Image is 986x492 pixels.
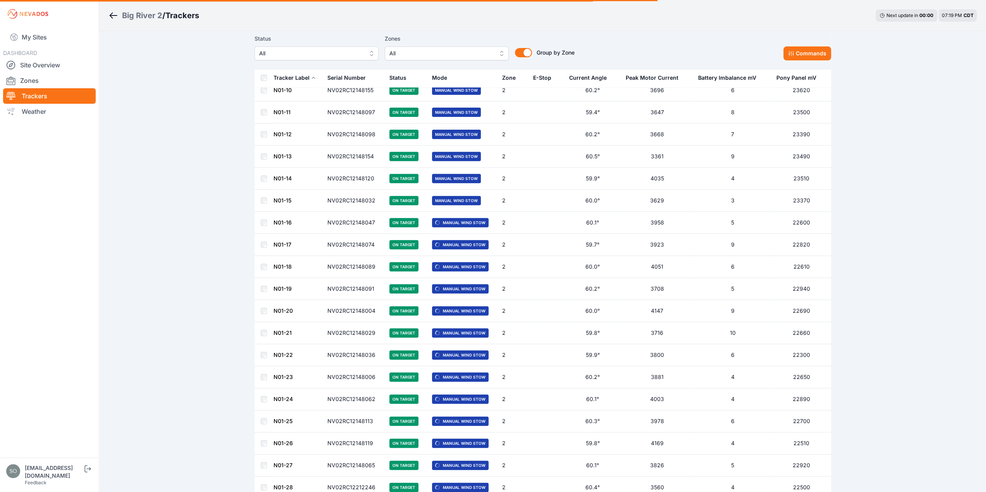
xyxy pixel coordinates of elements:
[274,69,316,87] button: Tracker Label
[621,123,693,146] td: 3668
[162,10,165,21] span: /
[772,410,831,432] td: 22700
[772,432,831,454] td: 22510
[621,344,693,366] td: 3800
[432,439,489,448] span: Manual Wind Stow
[323,123,385,146] td: NV02RC12148098
[122,10,162,21] a: Big River 2
[323,366,385,388] td: NV02RC12148006
[497,410,528,432] td: 2
[389,174,418,183] span: On Target
[564,410,621,432] td: 60.3°
[497,190,528,212] td: 2
[497,432,528,454] td: 2
[942,12,962,18] span: 07:19 PM
[621,79,693,101] td: 3696
[783,46,831,60] button: Commands
[108,5,199,26] nav: Breadcrumb
[772,388,831,410] td: 22890
[274,307,293,314] a: N01-20
[497,278,528,300] td: 2
[323,454,385,477] td: NV02RC12148065
[537,49,575,56] span: Group by Zone
[432,417,489,426] span: Manual Wind Stow
[698,74,756,82] div: Battery Imbalance mV
[964,12,974,18] span: CDT
[3,57,96,73] a: Site Overview
[693,234,772,256] td: 9
[497,454,528,477] td: 2
[389,86,418,95] span: On Target
[772,278,831,300] td: 22940
[564,454,621,477] td: 60.1°
[274,396,293,402] a: N01-24
[625,74,678,82] div: Peak Motor Current
[165,10,199,21] h3: Trackers
[693,256,772,278] td: 6
[621,256,693,278] td: 4051
[432,394,489,404] span: Manual Wind Stow
[772,234,831,256] td: 22820
[323,432,385,454] td: NV02RC12148119
[621,454,693,477] td: 3826
[621,146,693,168] td: 3361
[698,69,762,87] button: Battery Imbalance mV
[693,212,772,234] td: 5
[389,394,418,404] span: On Target
[533,69,558,87] button: E-Stop
[497,300,528,322] td: 2
[432,74,447,82] div: Mode
[564,366,621,388] td: 60.2°
[693,366,772,388] td: 4
[569,74,607,82] div: Current Angle
[693,168,772,190] td: 4
[389,74,406,82] div: Status
[389,218,418,227] span: On Target
[389,350,418,360] span: On Target
[323,190,385,212] td: NV02RC12148032
[621,366,693,388] td: 3881
[432,350,489,360] span: Manual Wind Stow
[497,256,528,278] td: 2
[274,329,292,336] a: N01-21
[274,87,292,93] a: N01-10
[389,262,418,271] span: On Target
[3,73,96,88] a: Zones
[693,388,772,410] td: 4
[772,79,831,101] td: 23620
[564,101,621,123] td: 59.4°
[323,322,385,344] td: NV02RC12148029
[772,454,831,477] td: 22920
[274,109,291,115] a: N01-11
[432,240,489,249] span: Manual Wind Stow
[3,28,96,46] a: My Sites
[389,483,418,492] span: On Target
[621,300,693,322] td: 4147
[621,101,693,123] td: 3647
[497,168,528,190] td: 2
[389,152,418,161] span: On Target
[693,278,772,300] td: 5
[693,123,772,146] td: 7
[776,69,823,87] button: Pony Panel mV
[564,256,621,278] td: 60.0°
[274,484,293,490] a: N01-28
[25,480,46,485] a: Feedback
[255,46,379,60] button: All
[389,284,418,293] span: On Target
[625,69,684,87] button: Peak Motor Current
[432,86,481,95] span: Manual Wind Stow
[274,241,291,248] a: N01-17
[621,168,693,190] td: 4035
[497,123,528,146] td: 2
[6,464,20,478] img: solvocc@solvenergy.com
[389,417,418,426] span: On Target
[497,366,528,388] td: 2
[621,278,693,300] td: 3708
[327,69,372,87] button: Serial Number
[389,240,418,249] span: On Target
[389,108,418,117] span: On Target
[432,152,481,161] span: Manual Wind Stow
[564,79,621,101] td: 60.2°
